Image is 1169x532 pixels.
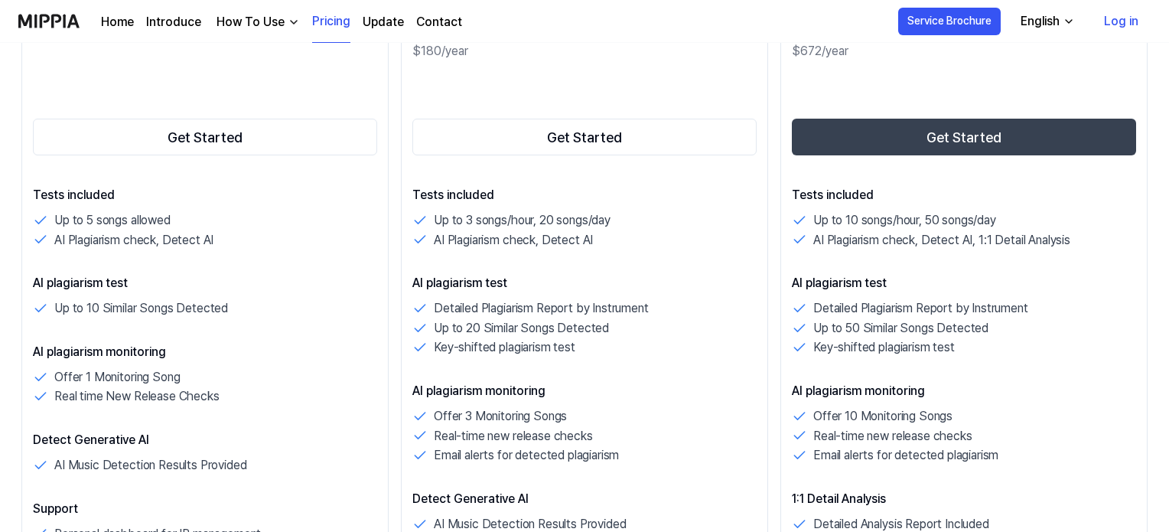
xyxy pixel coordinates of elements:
[33,343,377,361] p: AI plagiarism monitoring
[54,387,220,406] p: Real time New Release Checks
[813,211,996,230] p: Up to 10 songs/hour, 50 songs/day
[213,13,288,31] div: How To Use
[33,274,377,292] p: AI plagiarism test
[54,455,246,475] p: AI Music Detection Results Provided
[813,406,952,426] p: Offer 10 Monitoring Songs
[434,318,609,338] p: Up to 20 Similar Songs Detected
[792,382,1136,400] p: AI plagiarism monitoring
[312,1,350,43] a: Pricing
[54,299,228,318] p: Up to 10 Similar Songs Detected
[813,299,1028,318] p: Detailed Plagiarism Report by Instrument
[412,42,757,60] div: $180/year
[412,382,757,400] p: AI plagiarism monitoring
[792,490,1136,508] p: 1:1 Detail Analysis
[33,500,377,518] p: Support
[412,116,757,158] a: Get Started
[434,211,611,230] p: Up to 3 songs/hour, 20 songs/day
[54,211,171,230] p: Up to 5 songs allowed
[54,230,213,250] p: AI Plagiarism check, Detect AI
[813,426,972,446] p: Real-time new release checks
[1008,6,1084,37] button: English
[33,119,377,155] button: Get Started
[412,490,757,508] p: Detect Generative AI
[412,274,757,292] p: AI plagiarism test
[434,426,593,446] p: Real-time new release checks
[813,318,988,338] p: Up to 50 Similar Songs Detected
[813,338,955,357] p: Key-shifted plagiarism test
[434,338,575,357] p: Key-shifted plagiarism test
[416,13,462,31] a: Contact
[898,8,1001,35] button: Service Brochure
[412,186,757,204] p: Tests included
[792,274,1136,292] p: AI plagiarism test
[33,431,377,449] p: Detect Generative AI
[146,13,201,31] a: Introduce
[792,186,1136,204] p: Tests included
[288,16,300,28] img: down
[434,230,593,250] p: AI Plagiarism check, Detect AI
[1018,12,1063,31] div: English
[363,13,404,31] a: Update
[813,446,998,465] p: Email alerts for detected plagiarism
[434,406,567,426] p: Offer 3 Monitoring Songs
[33,116,377,158] a: Get Started
[792,116,1136,158] a: Get Started
[412,119,757,155] button: Get Started
[792,42,1136,60] div: $672/year
[434,299,649,318] p: Detailed Plagiarism Report by Instrument
[33,186,377,204] p: Tests included
[792,119,1136,155] button: Get Started
[813,230,1070,250] p: AI Plagiarism check, Detect AI, 1:1 Detail Analysis
[434,446,619,465] p: Email alerts for detected plagiarism
[101,13,134,31] a: Home
[54,367,180,387] p: Offer 1 Monitoring Song
[213,13,300,31] button: How To Use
